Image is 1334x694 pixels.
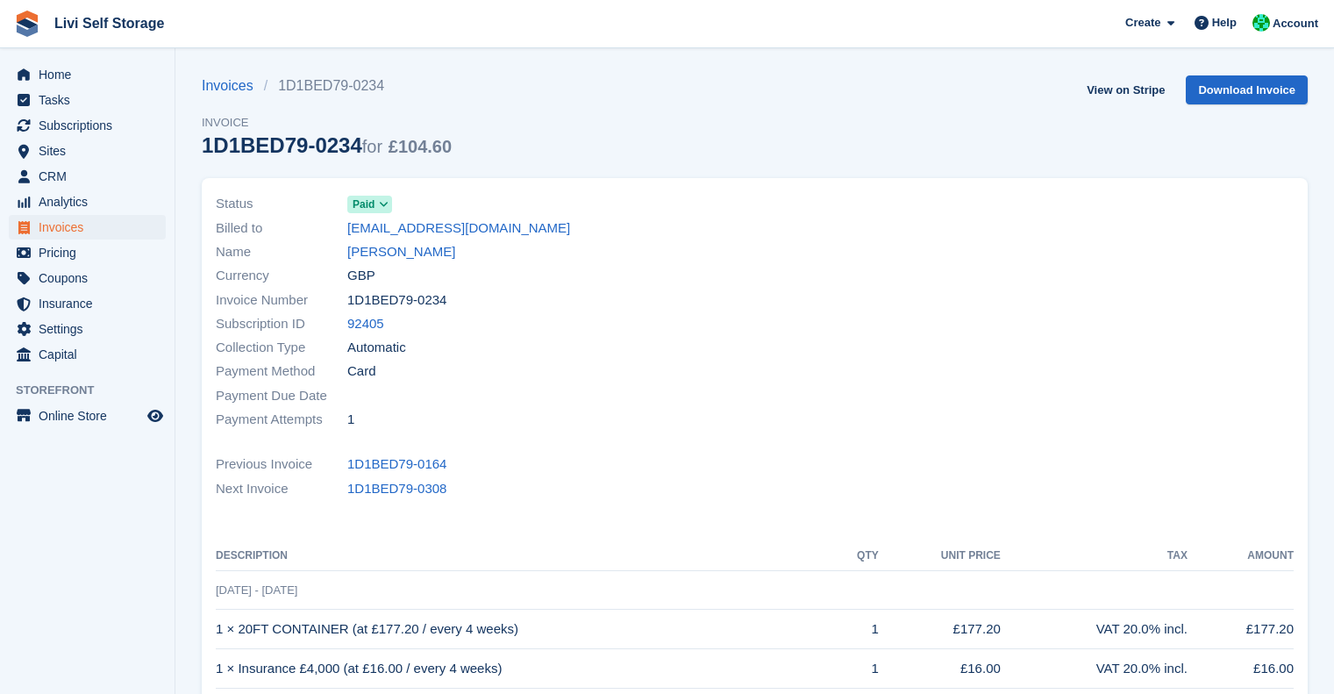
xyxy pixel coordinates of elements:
[216,361,347,382] span: Payment Method
[1188,542,1294,570] th: Amount
[1273,15,1318,32] span: Account
[834,542,878,570] th: QTY
[834,610,878,649] td: 1
[9,266,166,290] a: menu
[9,62,166,87] a: menu
[347,454,446,475] a: 1D1BED79-0164
[1188,610,1294,649] td: £177.20
[39,139,144,163] span: Sites
[9,317,166,341] a: menu
[1212,14,1237,32] span: Help
[347,479,446,499] a: 1D1BED79-0308
[879,610,1001,649] td: £177.20
[16,382,175,399] span: Storefront
[347,266,375,286] span: GBP
[9,113,166,138] a: menu
[202,75,264,97] a: Invoices
[834,649,878,689] td: 1
[1186,75,1308,104] a: Download Invoice
[216,314,347,334] span: Subscription ID
[216,649,834,689] td: 1 × Insurance £4,000 (at £16.00 / every 4 weeks)
[216,542,834,570] th: Description
[202,133,452,157] div: 1D1BED79-0234
[216,610,834,649] td: 1 × 20FT CONTAINER (at £177.20 / every 4 weeks)
[347,338,406,358] span: Automatic
[216,218,347,239] span: Billed to
[879,542,1001,570] th: Unit Price
[347,218,570,239] a: [EMAIL_ADDRESS][DOMAIN_NAME]
[1188,649,1294,689] td: £16.00
[39,164,144,189] span: CRM
[216,583,297,597] span: [DATE] - [DATE]
[347,361,376,382] span: Card
[353,197,375,212] span: Paid
[39,342,144,367] span: Capital
[9,215,166,240] a: menu
[145,405,166,426] a: Preview store
[347,314,384,334] a: 92405
[9,291,166,316] a: menu
[9,164,166,189] a: menu
[39,291,144,316] span: Insurance
[347,290,446,311] span: 1D1BED79-0234
[9,139,166,163] a: menu
[1125,14,1160,32] span: Create
[39,113,144,138] span: Subscriptions
[9,240,166,265] a: menu
[39,62,144,87] span: Home
[216,338,347,358] span: Collection Type
[9,342,166,367] a: menu
[1252,14,1270,32] img: Joe Robertson
[39,88,144,112] span: Tasks
[47,9,171,38] a: Livi Self Storage
[14,11,40,37] img: stora-icon-8386f47178a22dfd0bd8f6a31ec36ba5ce8667c1dd55bd0f319d3a0aa187defe.svg
[202,75,452,97] nav: breadcrumbs
[39,404,144,428] span: Online Store
[347,242,455,262] a: [PERSON_NAME]
[39,215,144,240] span: Invoices
[216,194,347,214] span: Status
[347,194,392,214] a: Paid
[347,410,354,430] span: 1
[39,240,144,265] span: Pricing
[216,266,347,286] span: Currency
[39,266,144,290] span: Coupons
[1080,75,1172,104] a: View on Stripe
[216,454,347,475] span: Previous Invoice
[1001,542,1188,570] th: Tax
[39,317,144,341] span: Settings
[9,190,166,214] a: menu
[1001,659,1188,679] div: VAT 20.0% incl.
[216,242,347,262] span: Name
[216,479,347,499] span: Next Invoice
[216,410,347,430] span: Payment Attempts
[362,137,382,156] span: for
[9,88,166,112] a: menu
[389,137,452,156] span: £104.60
[9,404,166,428] a: menu
[202,114,452,132] span: Invoice
[216,290,347,311] span: Invoice Number
[39,190,144,214] span: Analytics
[1001,619,1188,640] div: VAT 20.0% incl.
[879,649,1001,689] td: £16.00
[216,386,347,406] span: Payment Due Date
